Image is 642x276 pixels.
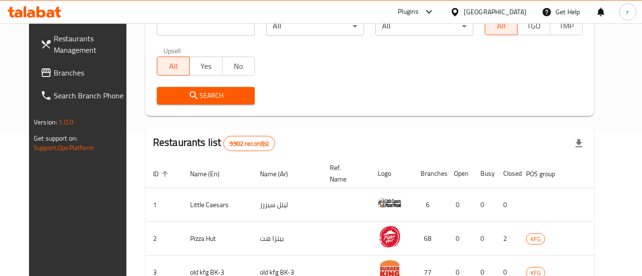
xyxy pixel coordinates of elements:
[182,222,252,256] td: Pizza Hut
[157,17,255,36] input: Search for restaurant name or ID..
[226,59,251,73] span: No
[446,159,473,188] th: Open
[33,84,136,107] a: Search Branch Phone
[554,19,579,33] span: TMP
[189,57,222,76] button: Yes
[54,90,129,101] span: Search Branch Phone
[473,222,496,256] td: 0
[446,188,473,222] td: 0
[157,57,190,76] button: All
[33,27,136,61] a: Restaurants Management
[464,7,527,17] div: [GEOGRAPHIC_DATA]
[266,17,364,36] div: All
[193,59,218,73] span: Yes
[496,159,518,188] th: Closed
[375,17,473,36] div: All
[163,47,181,54] label: Upsell
[378,225,402,248] img: Pizza Hut
[153,135,275,151] h2: Restaurants list
[34,142,94,154] a: Support.OpsPlatform
[413,222,446,256] td: 68
[224,139,274,148] span: 9902 record(s)
[161,59,186,73] span: All
[527,234,545,245] span: KFG
[567,132,590,155] div: Export file
[54,33,129,56] span: Restaurants Management
[157,87,255,105] button: Search
[489,19,514,33] span: All
[34,132,77,144] span: Get support on:
[145,222,182,256] td: 2
[164,90,247,102] span: Search
[517,16,550,35] button: TGO
[370,159,413,188] th: Logo
[521,19,546,33] span: TGO
[182,188,252,222] td: Little Caesars
[54,67,129,78] span: Branches
[473,188,496,222] td: 0
[252,188,322,222] td: ليتل سيزرز
[260,168,300,180] span: Name (Ar)
[526,168,567,180] span: POS group
[252,222,322,256] td: بيتزا هت
[34,116,57,128] span: Version:
[496,188,518,222] td: 0
[378,191,402,215] img: Little Caesars
[485,16,517,35] button: All
[413,188,446,222] td: 6
[626,7,629,17] span: r
[33,61,136,84] a: Branches
[58,116,73,128] span: 1.0.0
[330,162,359,185] span: Ref. Name
[222,57,255,76] button: No
[446,222,473,256] td: 0
[145,188,182,222] td: 1
[190,168,232,180] span: Name (En)
[473,159,496,188] th: Busy
[398,6,419,18] div: Plugins
[550,16,583,35] button: TMP
[496,222,518,256] td: 2
[153,168,171,180] span: ID
[413,159,446,188] th: Branches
